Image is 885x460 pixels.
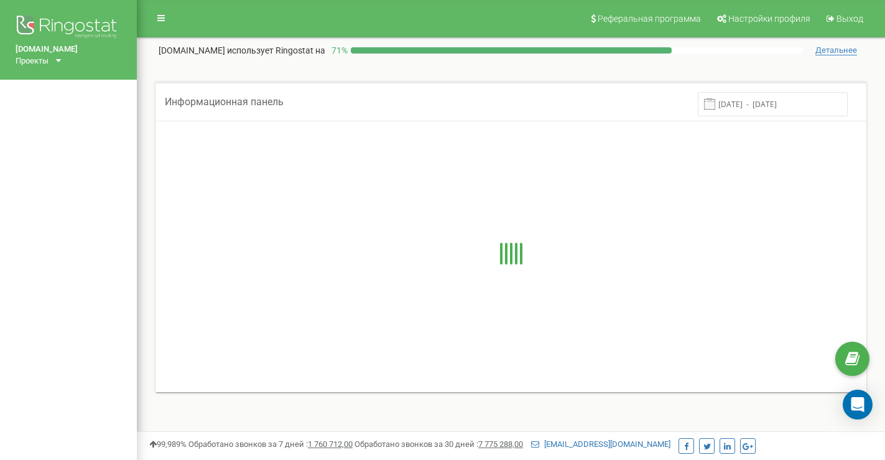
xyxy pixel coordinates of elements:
[227,45,325,55] span: использует Ringostat на
[598,14,701,24] span: Реферальная программа
[16,12,121,44] img: Ringostat logo
[478,439,523,449] u: 7 775 288,00
[815,45,857,55] span: Детальнее
[354,439,523,449] span: Обработано звонков за 30 дней :
[16,55,49,67] div: Проекты
[843,390,873,420] div: Open Intercom Messenger
[325,44,351,57] p: 71 %
[16,44,121,55] a: [DOMAIN_NAME]
[165,96,284,108] span: Информационная панель
[149,439,187,449] span: 99,989%
[836,14,863,24] span: Выход
[308,439,353,449] u: 1 760 712,00
[188,439,353,449] span: Обработано звонков за 7 дней :
[728,14,810,24] span: Настройки профиля
[159,44,325,57] p: [DOMAIN_NAME]
[531,439,670,449] a: [EMAIL_ADDRESS][DOMAIN_NAME]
